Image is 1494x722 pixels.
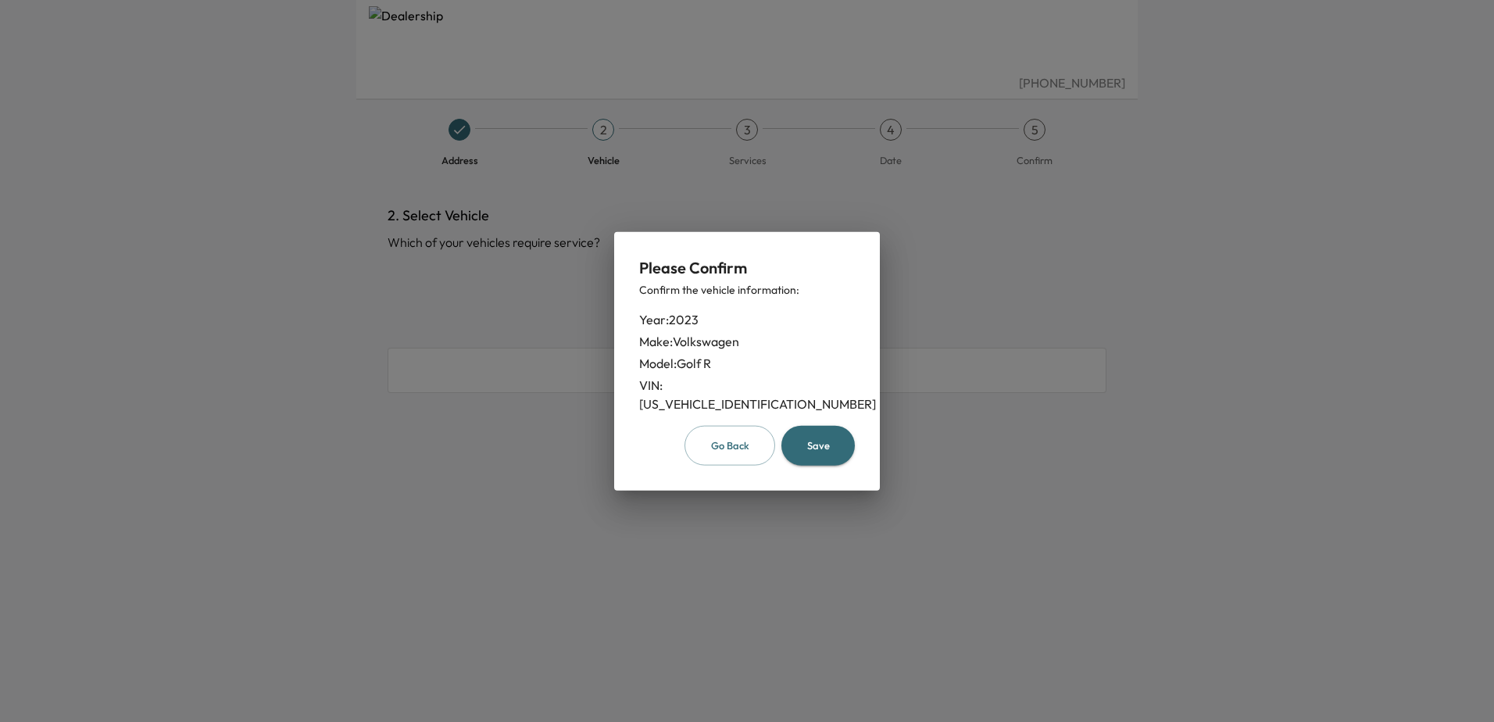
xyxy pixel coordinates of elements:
[781,426,855,466] button: Save
[639,310,855,329] div: Year: 2023
[684,426,775,466] button: Go Back
[639,282,855,298] div: Confirm the vehicle information:
[639,376,855,413] div: VIN: [US_VEHICLE_IDENTIFICATION_NUMBER]
[639,257,855,279] div: Please Confirm
[639,354,855,373] div: Model: Golf R
[639,332,855,351] div: Make: Volkswagen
